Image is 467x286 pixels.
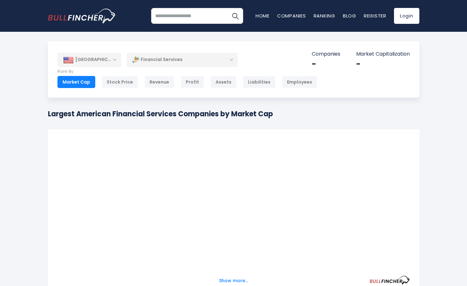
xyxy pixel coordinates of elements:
a: Login [394,8,419,24]
div: Financial Services [127,52,238,67]
div: Liabilities [243,76,276,88]
div: - [312,59,340,69]
div: Stock Price [102,76,138,88]
a: Go to homepage [48,9,116,23]
p: Companies [312,51,340,58]
a: Companies [277,12,306,19]
div: Profit [181,76,204,88]
button: Show more... [215,276,252,286]
h1: Largest American Financial Services Companies by Market Cap [48,109,273,119]
div: Market Cap [57,76,95,88]
img: bullfincher logo [48,9,116,23]
div: Revenue [144,76,174,88]
a: Home [256,12,270,19]
a: Blog [343,12,356,19]
a: Ranking [314,12,335,19]
div: - [356,59,410,69]
p: Market Capitalization [356,51,410,58]
button: Search [227,8,243,24]
div: Employees [282,76,317,88]
div: [GEOGRAPHIC_DATA] [57,53,121,67]
a: Register [364,12,386,19]
div: Assets [210,76,237,88]
p: Rank By [57,69,317,74]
